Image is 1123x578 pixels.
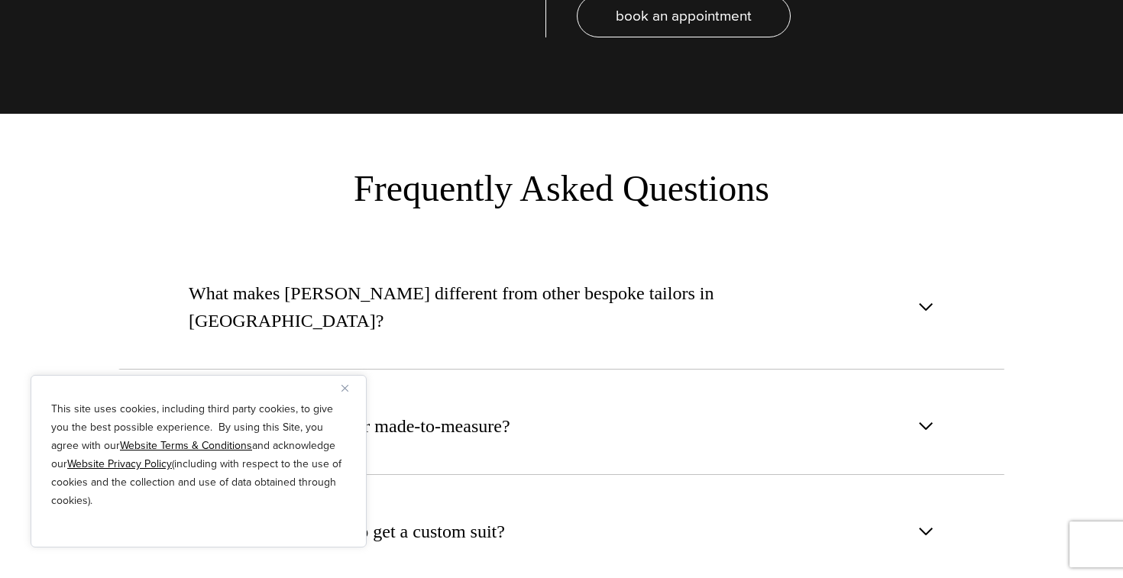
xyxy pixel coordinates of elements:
span: What makes [PERSON_NAME] different from other bespoke tailors in [GEOGRAPHIC_DATA]? [189,279,909,334]
img: Close [341,385,348,392]
button: Close [341,379,360,397]
h3: Frequently Asked Questions [172,167,951,210]
button: What makes [PERSON_NAME] different from other bespoke tailors in [GEOGRAPHIC_DATA]? [118,244,1005,370]
a: Website Privacy Policy [67,456,172,472]
span: 1 new [32,11,73,24]
span: book an appointment [616,5,752,27]
a: Website Terms & Conditions [120,438,252,454]
button: Are your suits custom or made-to-measure? [118,377,1005,475]
p: This site uses cookies, including third party cookies, to give you the best possible experience. ... [51,400,346,510]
